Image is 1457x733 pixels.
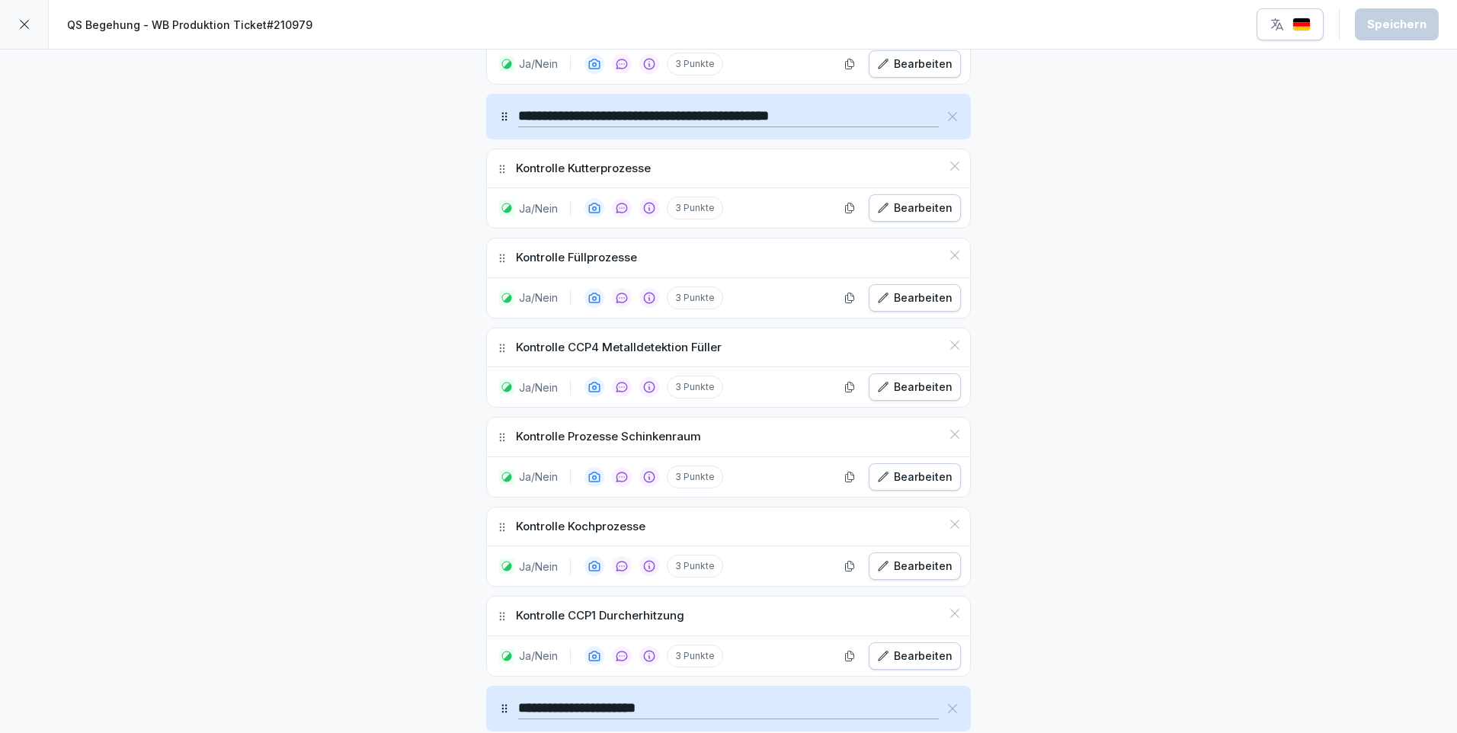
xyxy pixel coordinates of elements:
p: QS Begehung - WB Produktion Ticket#210979 [67,17,312,33]
p: Kontrolle Kochprozesse [516,518,645,536]
p: 3 Punkte [667,376,723,399]
p: Kontrolle CCP1 Durcherhitzung [516,607,684,625]
button: Bearbeiten [869,373,961,401]
p: Kontrolle Prozesse Schinkenraum [516,428,701,446]
p: 3 Punkte [667,286,723,309]
div: Bearbeiten [877,379,953,395]
p: Ja/Nein [519,469,558,485]
p: Kontrolle Füllprozesse [516,249,637,267]
button: Speichern [1355,8,1439,40]
div: Speichern [1367,16,1427,33]
p: 3 Punkte [667,555,723,578]
button: Bearbeiten [869,50,961,78]
div: Bearbeiten [877,290,953,306]
div: Bearbeiten [877,558,953,575]
p: Kontrolle Kutterprozesse [516,160,651,178]
div: Bearbeiten [877,56,953,72]
p: Kontrolle CCP4 Metalldetektion Füller [516,339,722,357]
p: 3 Punkte [667,645,723,667]
p: Ja/Nein [519,200,558,216]
div: Bearbeiten [877,469,953,485]
p: Ja/Nein [519,648,558,664]
div: Bearbeiten [877,648,953,664]
p: Ja/Nein [519,290,558,306]
p: Ja/Nein [519,379,558,395]
button: Bearbeiten [869,463,961,491]
p: 3 Punkte [667,53,723,75]
p: Ja/Nein [519,559,558,575]
p: Ja/Nein [519,56,558,72]
p: 3 Punkte [667,197,723,219]
button: Bearbeiten [869,552,961,580]
p: 3 Punkte [667,466,723,488]
div: Bearbeiten [877,200,953,216]
button: Bearbeiten [869,194,961,222]
button: Bearbeiten [869,642,961,670]
img: de.svg [1292,18,1311,32]
button: Bearbeiten [869,284,961,312]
